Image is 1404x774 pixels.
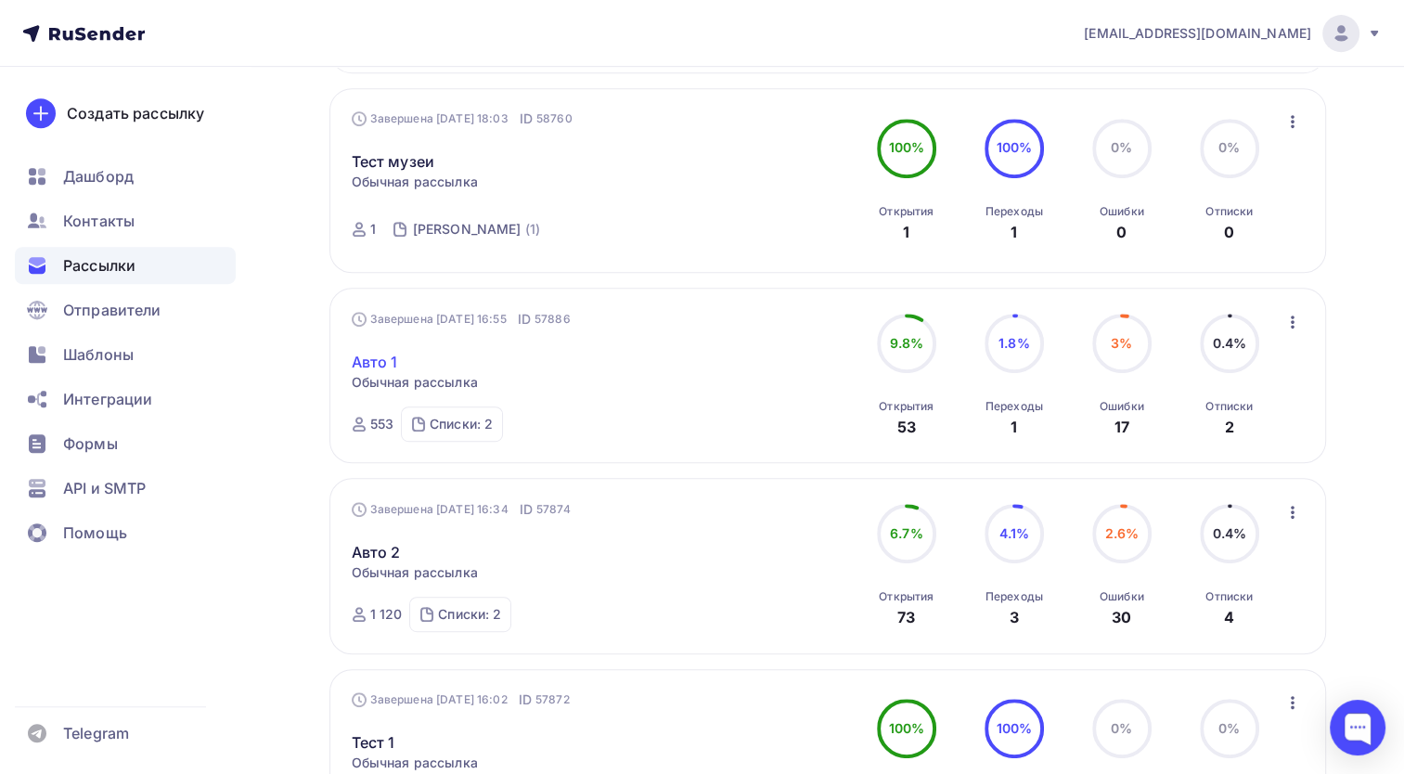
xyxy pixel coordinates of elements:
[413,220,522,239] div: [PERSON_NAME]
[63,722,129,744] span: Telegram
[1011,416,1017,438] div: 1
[1116,221,1127,243] div: 0
[1104,525,1139,541] span: 2.6%
[519,690,532,709] span: ID
[430,415,493,433] div: Списки: 2
[888,720,924,736] span: 100%
[63,254,135,277] span: Рассылки
[15,202,236,239] a: Контакты
[1218,139,1240,155] span: 0%
[1218,720,1240,736] span: 0%
[888,139,924,155] span: 100%
[411,214,542,244] a: [PERSON_NAME] (1)
[352,754,478,772] span: Обычная рассылка
[1084,15,1382,52] a: [EMAIL_ADDRESS][DOMAIN_NAME]
[63,210,135,232] span: Контакты
[879,204,934,219] div: Открытия
[897,416,916,438] div: 53
[1112,606,1131,628] div: 30
[15,247,236,284] a: Рассылки
[352,690,570,709] div: Завершена [DATE] 16:02
[879,589,934,604] div: Открытия
[897,606,915,628] div: 73
[63,388,152,410] span: Интеграции
[370,220,376,239] div: 1
[1224,606,1234,628] div: 4
[63,165,134,187] span: Дашборд
[1224,221,1234,243] div: 0
[889,335,923,351] span: 9.8%
[438,605,501,624] div: Списки: 2
[985,399,1043,414] div: Переходы
[15,158,236,195] a: Дашборд
[520,110,533,128] span: ID
[1100,399,1144,414] div: Ошибки
[1100,204,1144,219] div: Ошибки
[1100,589,1144,604] div: Ошибки
[1111,720,1132,736] span: 0%
[996,720,1032,736] span: 100%
[352,563,478,582] span: Обычная рассылка
[63,477,146,499] span: API и SMTP
[1205,399,1253,414] div: Отписки
[879,399,934,414] div: Открытия
[352,373,478,392] span: Обычная рассылка
[1011,221,1017,243] div: 1
[352,310,571,329] div: Завершена [DATE] 16:55
[518,310,531,329] span: ID
[352,110,573,128] div: Завершена [DATE] 18:03
[370,605,403,624] div: 1 120
[890,525,923,541] span: 6.7%
[998,525,1029,541] span: 4.1%
[985,204,1043,219] div: Переходы
[67,102,204,124] div: Создать рассылку
[63,343,134,366] span: Шаблоны
[352,351,398,373] a: Авто 1
[985,589,1043,604] div: Переходы
[536,500,571,519] span: 57874
[352,541,401,563] a: Авто 2
[1212,335,1246,351] span: 0.4%
[15,291,236,329] a: Отправители
[1010,606,1019,628] div: 3
[1225,416,1234,438] div: 2
[1205,204,1253,219] div: Отписки
[996,139,1032,155] span: 100%
[1205,589,1253,604] div: Отписки
[520,500,533,519] span: ID
[1114,416,1129,438] div: 17
[998,335,1030,351] span: 1.8%
[352,500,571,519] div: Завершена [DATE] 16:34
[63,522,127,544] span: Помощь
[15,425,236,462] a: Формы
[1111,335,1132,351] span: 3%
[524,220,539,239] div: (1)
[1084,24,1311,43] span: [EMAIL_ADDRESS][DOMAIN_NAME]
[536,110,573,128] span: 58760
[63,432,118,455] span: Формы
[352,731,395,754] a: Тест 1
[370,415,393,433] div: 553
[63,299,161,321] span: Отправители
[535,690,570,709] span: 57872
[1212,525,1246,541] span: 0.4%
[15,336,236,373] a: Шаблоны
[903,221,909,243] div: 1
[1111,139,1132,155] span: 0%
[352,173,478,191] span: Обычная рассылка
[535,310,571,329] span: 57886
[352,150,434,173] a: Тест музеи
